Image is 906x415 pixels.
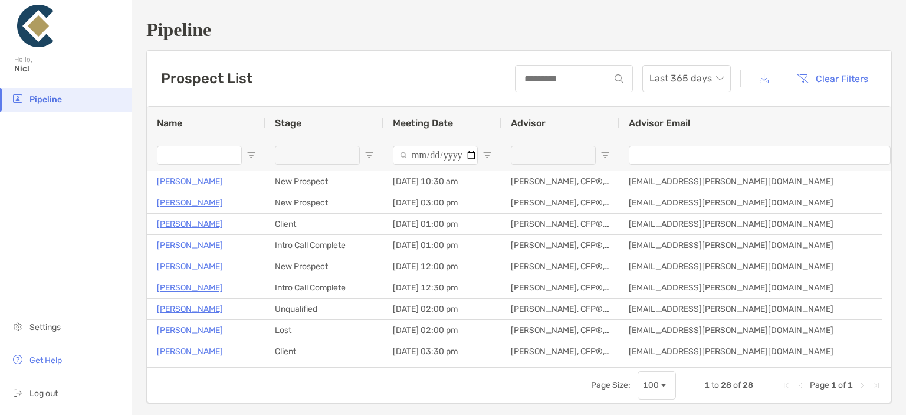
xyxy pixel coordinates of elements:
[383,256,501,277] div: [DATE] 12:00 pm
[265,320,383,341] div: Lost
[638,371,676,400] div: Page Size
[247,151,256,160] button: Open Filter Menu
[501,277,619,298] div: [PERSON_NAME], CFP®, CFA
[157,302,223,316] a: [PERSON_NAME]
[511,117,546,129] span: Advisor
[29,94,62,104] span: Pipeline
[649,66,724,92] span: Last 365 days
[733,380,741,390] span: of
[591,380,631,390] div: Page Size:
[157,344,223,359] a: [PERSON_NAME]
[11,92,25,106] img: pipeline icon
[29,388,58,398] span: Log out
[265,277,383,298] div: Intro Call Complete
[29,355,62,365] span: Get Help
[501,235,619,256] div: [PERSON_NAME], CFP®, CFA
[383,341,501,362] div: [DATE] 03:30 pm
[265,235,383,256] div: Intro Call Complete
[157,195,223,210] a: [PERSON_NAME]
[383,214,501,234] div: [DATE] 01:00 pm
[872,381,881,390] div: Last Page
[787,66,877,92] button: Clear Filters
[157,146,242,165] input: Name Filter Input
[501,320,619,341] div: [PERSON_NAME], CFP®, CFA
[265,171,383,192] div: New Prospect
[146,19,892,41] h1: Pipeline
[501,192,619,213] div: [PERSON_NAME], CFP®, CFA
[501,341,619,362] div: [PERSON_NAME], CFP®, CFA
[858,381,867,390] div: Next Page
[265,192,383,213] div: New Prospect
[11,352,25,367] img: get-help icon
[383,171,501,192] div: [DATE] 10:30 am
[275,117,301,129] span: Stage
[383,235,501,256] div: [DATE] 01:00 pm
[157,174,223,189] a: [PERSON_NAME]
[743,380,753,390] span: 28
[629,117,690,129] span: Advisor Email
[393,117,453,129] span: Meeting Date
[161,70,252,87] h3: Prospect List
[157,117,182,129] span: Name
[265,256,383,277] div: New Prospect
[393,146,478,165] input: Meeting Date Filter Input
[265,214,383,234] div: Client
[721,380,731,390] span: 28
[365,151,374,160] button: Open Filter Menu
[383,192,501,213] div: [DATE] 03:00 pm
[482,151,492,160] button: Open Filter Menu
[615,74,623,83] img: input icon
[14,64,124,74] span: Nic!
[501,256,619,277] div: [PERSON_NAME], CFP®, CFA
[711,380,719,390] span: to
[501,171,619,192] div: [PERSON_NAME], CFP®, CFA
[265,299,383,319] div: Unqualified
[157,280,223,295] a: [PERSON_NAME]
[11,319,25,334] img: settings icon
[600,151,610,160] button: Open Filter Menu
[14,5,57,47] img: Zoe Logo
[501,299,619,319] div: [PERSON_NAME], CFP®, CFA
[838,380,846,390] span: of
[629,146,891,165] input: Advisor Email Filter Input
[796,381,805,390] div: Previous Page
[157,217,223,231] a: [PERSON_NAME]
[157,259,223,274] a: [PERSON_NAME]
[831,380,836,390] span: 1
[157,238,223,253] a: [PERSON_NAME]
[704,380,710,390] span: 1
[265,341,383,362] div: Client
[11,385,25,400] img: logout icon
[643,380,659,390] div: 100
[383,277,501,298] div: [DATE] 12:30 pm
[383,299,501,319] div: [DATE] 02:00 pm
[383,320,501,341] div: [DATE] 02:00 pm
[157,323,223,338] a: [PERSON_NAME]
[810,380,829,390] span: Page
[29,322,61,332] span: Settings
[501,214,619,234] div: [PERSON_NAME], CFP®, CFA
[848,380,853,390] span: 1
[782,381,791,390] div: First Page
